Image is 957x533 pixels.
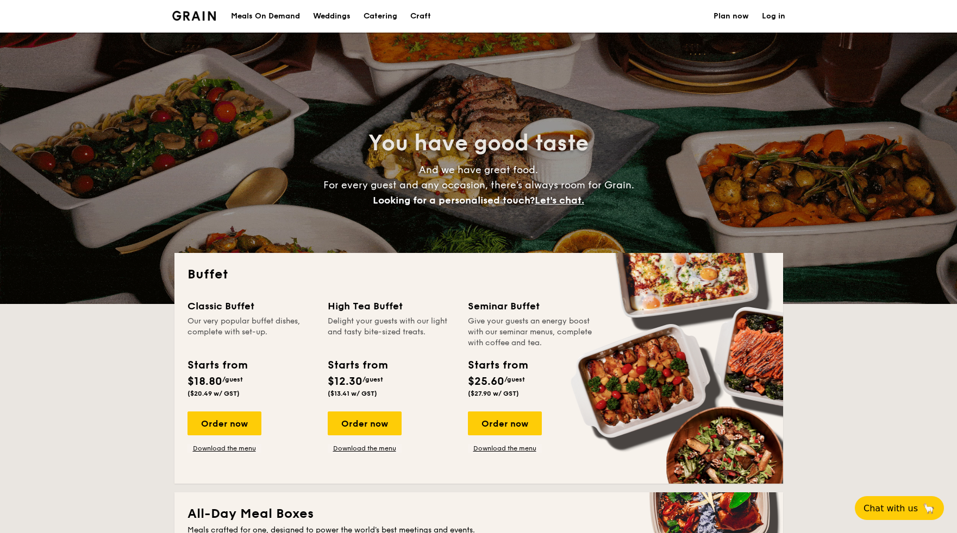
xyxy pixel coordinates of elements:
[172,11,216,21] img: Grain
[323,164,634,206] span: And we have great food. For every guest and any occasion, there’s always room for Grain.
[855,496,944,520] button: Chat with us🦙
[328,390,377,397] span: ($13.41 w/ GST)
[535,194,584,206] span: Let's chat.
[187,316,315,348] div: Our very popular buffet dishes, complete with set-up.
[922,502,935,515] span: 🦙
[187,390,240,397] span: ($20.49 w/ GST)
[187,357,247,373] div: Starts from
[187,375,222,388] span: $18.80
[468,299,595,314] div: Seminar Buffet
[468,316,595,348] div: Give your guests an energy boost with our seminar menus, complete with coffee and tea.
[468,375,504,388] span: $25.60
[187,266,770,283] h2: Buffet
[187,299,315,314] div: Classic Buffet
[187,444,261,453] a: Download the menu
[368,130,589,156] span: You have good taste
[373,194,535,206] span: Looking for a personalised touch?
[864,503,918,513] span: Chat with us
[328,357,387,373] div: Starts from
[468,390,519,397] span: ($27.90 w/ GST)
[504,376,525,383] span: /guest
[187,411,261,435] div: Order now
[328,299,455,314] div: High Tea Buffet
[468,444,542,453] a: Download the menu
[328,316,455,348] div: Delight your guests with our light and tasty bite-sized treats.
[362,376,383,383] span: /guest
[328,411,402,435] div: Order now
[187,505,770,523] h2: All-Day Meal Boxes
[222,376,243,383] span: /guest
[468,411,542,435] div: Order now
[328,375,362,388] span: $12.30
[468,357,527,373] div: Starts from
[172,11,216,21] a: Logotype
[328,444,402,453] a: Download the menu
